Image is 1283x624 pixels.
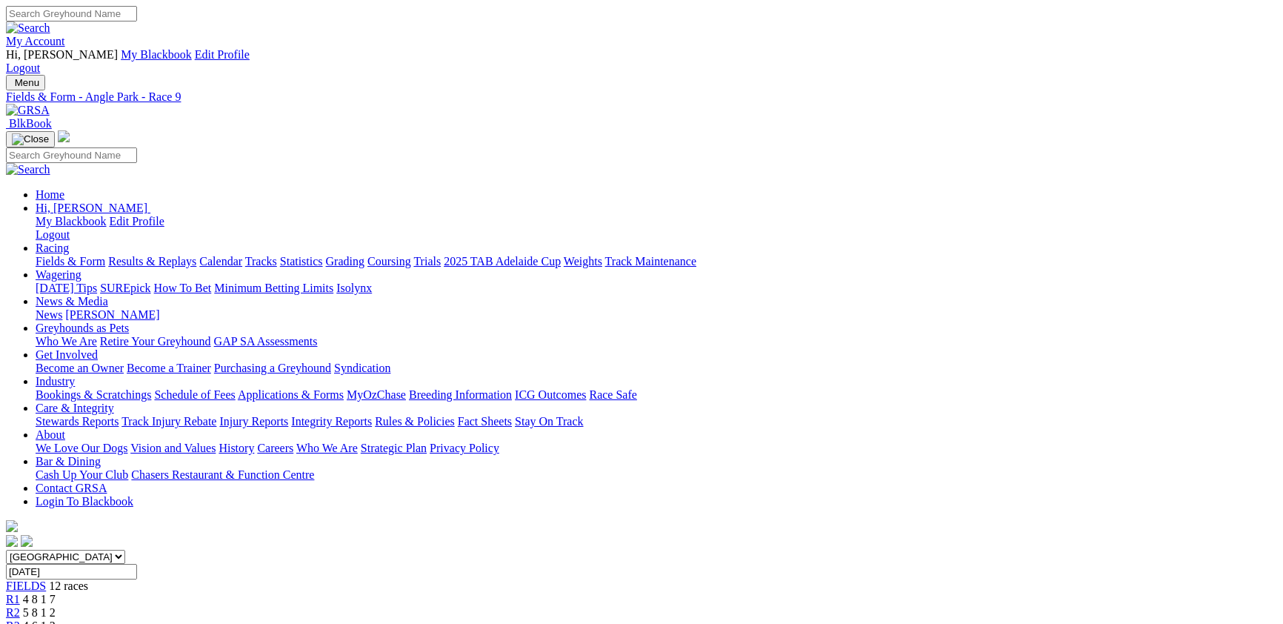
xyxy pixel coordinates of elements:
img: logo-grsa-white.png [6,520,18,532]
a: Trials [413,255,441,268]
div: News & Media [36,308,1277,322]
a: Hi, [PERSON_NAME] [36,202,150,214]
span: Hi, [PERSON_NAME] [6,48,118,61]
a: Who We Are [36,335,97,348]
a: ICG Outcomes [515,388,586,401]
a: We Love Our Dogs [36,442,127,454]
a: FIELDS [6,580,46,592]
a: Stay On Track [515,415,583,428]
span: Hi, [PERSON_NAME] [36,202,147,214]
a: Applications & Forms [238,388,344,401]
a: Results & Replays [108,255,196,268]
a: [DATE] Tips [36,282,97,294]
input: Search [6,6,137,21]
a: Retire Your Greyhound [100,335,211,348]
a: BlkBook [6,117,52,130]
a: Schedule of Fees [154,388,235,401]
a: R1 [6,593,20,605]
a: Login To Blackbook [36,495,133,508]
a: News & Media [36,295,108,308]
a: Get Involved [36,348,98,361]
span: 5 8 1 2 [23,606,56,619]
a: Coursing [367,255,411,268]
a: Tracks [245,255,277,268]
a: Strategic Plan [361,442,427,454]
button: Toggle navigation [6,131,55,147]
a: [PERSON_NAME] [65,308,159,321]
a: Become a Trainer [127,362,211,374]
img: GRSA [6,104,50,117]
a: My Blackbook [36,215,107,228]
a: Injury Reports [219,415,288,428]
a: Fields & Form [36,255,105,268]
div: Bar & Dining [36,468,1277,482]
a: 2025 TAB Adelaide Cup [444,255,561,268]
a: Statistics [280,255,323,268]
div: My Account [6,48,1277,75]
a: Fact Sheets [458,415,512,428]
div: Care & Integrity [36,415,1277,428]
a: Racing [36,242,69,254]
div: Wagering [36,282,1277,295]
a: Fields & Form - Angle Park - Race 9 [6,90,1277,104]
a: SUREpick [100,282,150,294]
a: Bar & Dining [36,455,101,468]
div: About [36,442,1277,455]
a: Rules & Policies [375,415,455,428]
a: Calendar [199,255,242,268]
a: Race Safe [589,388,636,401]
a: Stewards Reports [36,415,119,428]
a: Integrity Reports [291,415,372,428]
a: Syndication [334,362,390,374]
a: Industry [36,375,75,388]
a: Edit Profile [195,48,250,61]
span: 12 races [49,580,88,592]
a: History [219,442,254,454]
a: Careers [257,442,293,454]
a: Privacy Policy [430,442,499,454]
img: logo-grsa-white.png [58,130,70,142]
a: Track Maintenance [605,255,696,268]
a: Greyhounds as Pets [36,322,129,334]
a: My Account [6,35,65,47]
a: Home [36,188,64,201]
div: Greyhounds as Pets [36,335,1277,348]
a: Edit Profile [110,215,164,228]
a: Who We Are [296,442,358,454]
img: Search [6,163,50,176]
img: twitter.svg [21,535,33,547]
a: Track Injury Rebate [121,415,216,428]
a: How To Bet [154,282,212,294]
a: R2 [6,606,20,619]
a: Breeding Information [409,388,512,401]
div: Hi, [PERSON_NAME] [36,215,1277,242]
a: My Blackbook [121,48,192,61]
a: Weights [564,255,602,268]
a: Become an Owner [36,362,124,374]
a: Cash Up Your Club [36,468,128,481]
a: Isolynx [336,282,372,294]
a: Contact GRSA [36,482,107,494]
div: Industry [36,388,1277,402]
input: Select date [6,564,137,580]
button: Toggle navigation [6,75,45,90]
a: Vision and Values [130,442,216,454]
img: Search [6,21,50,35]
span: 4 8 1 7 [23,593,56,605]
a: Minimum Betting Limits [214,282,333,294]
a: Chasers Restaurant & Function Centre [131,468,314,481]
img: Close [12,133,49,145]
span: Menu [15,77,39,88]
span: BlkBook [9,117,52,130]
a: Purchasing a Greyhound [214,362,331,374]
a: News [36,308,62,321]
div: Get Involved [36,362,1277,375]
img: facebook.svg [6,535,18,547]
input: Search [6,147,137,163]
div: Racing [36,255,1277,268]
a: Grading [326,255,364,268]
